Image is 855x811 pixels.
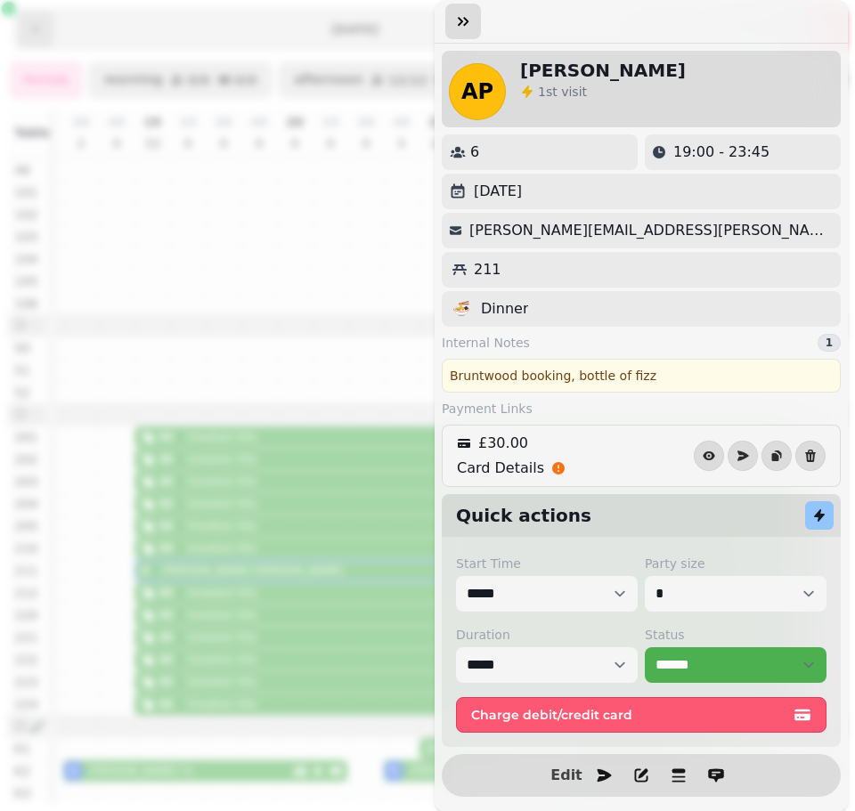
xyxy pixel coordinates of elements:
[556,768,577,783] span: Edit
[520,58,686,83] h2: [PERSON_NAME]
[474,259,501,280] p: 211
[442,400,533,418] span: Payment Links
[645,626,826,644] label: Status
[461,81,493,102] span: AP
[818,334,841,352] div: 1
[442,359,841,393] div: Bruntwood booking, bottle of fizz
[456,503,591,528] h2: Quick actions
[456,697,826,733] button: Charge debit/credit card
[471,709,790,721] span: Charge debit/credit card
[481,298,528,320] p: Dinner
[470,142,479,163] p: 6
[474,181,522,202] p: [DATE]
[549,758,584,793] button: Edit
[442,334,530,352] span: Internal Notes
[469,220,834,241] p: [PERSON_NAME][EMAIL_ADDRESS][PERSON_NAME][DOMAIN_NAME]
[478,433,528,454] p: £30.00
[645,555,826,572] label: Party size
[457,458,544,479] p: Card Details
[546,85,561,99] span: st
[456,626,638,644] label: Duration
[456,555,638,572] label: Start Time
[538,83,587,101] p: visit
[538,85,546,99] span: 1
[452,298,470,320] p: 🍜
[673,142,769,163] p: 19:00 - 23:45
